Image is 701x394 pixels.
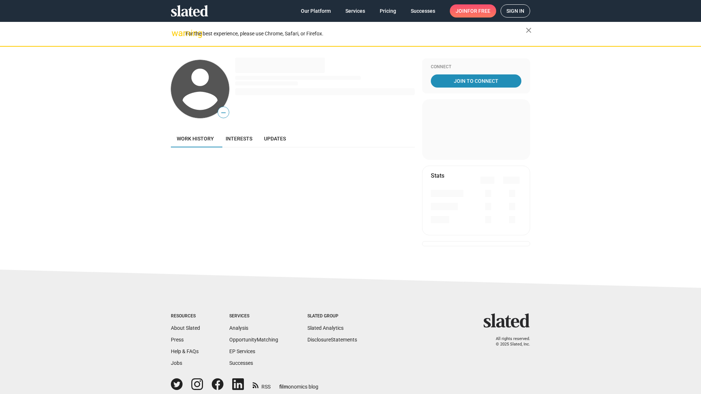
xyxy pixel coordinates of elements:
span: Join To Connect [432,74,520,88]
span: — [218,108,229,117]
a: Joinfor free [450,4,496,18]
a: Sign in [501,4,530,18]
a: Jobs [171,360,182,366]
div: Slated Group [307,313,357,319]
a: Press [171,337,184,343]
a: Slated Analytics [307,325,344,331]
span: for free [467,4,490,18]
span: Join [456,4,490,18]
a: filmonomics blog [279,378,318,390]
a: OpportunityMatching [229,337,278,343]
a: Analysis [229,325,248,331]
div: Resources [171,313,200,319]
a: Work history [171,130,220,147]
a: About Slated [171,325,200,331]
p: All rights reserved. © 2025 Slated, Inc. [488,336,530,347]
span: Services [345,4,365,18]
span: Interests [226,136,252,142]
a: Help & FAQs [171,348,199,354]
a: Successes [229,360,253,366]
span: Work history [177,136,214,142]
mat-icon: close [524,26,533,35]
div: Services [229,313,278,319]
a: RSS [253,379,271,390]
a: Our Platform [295,4,337,18]
mat-card-title: Stats [431,172,444,179]
span: film [279,384,288,390]
a: Interests [220,130,258,147]
span: Successes [411,4,435,18]
span: Updates [264,136,286,142]
a: EP Services [229,348,255,354]
div: Connect [431,64,521,70]
mat-icon: warning [172,29,180,38]
a: Join To Connect [431,74,521,88]
a: DisclosureStatements [307,337,357,343]
a: Successes [405,4,441,18]
a: Services [340,4,371,18]
span: Sign in [506,5,524,17]
a: Updates [258,130,292,147]
div: For the best experience, please use Chrome, Safari, or Firefox. [185,29,526,39]
span: Our Platform [301,4,331,18]
span: Pricing [380,4,396,18]
a: Pricing [374,4,402,18]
